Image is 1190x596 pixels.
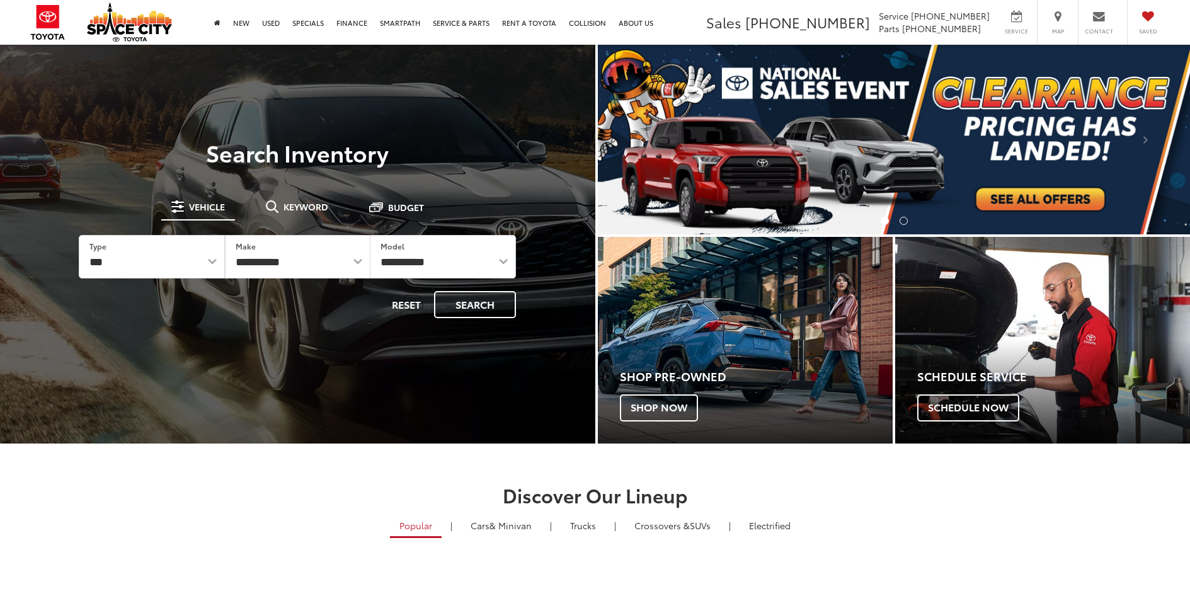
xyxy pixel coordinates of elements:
[740,515,800,536] a: Electrified
[598,70,687,209] button: Click to view previous picture.
[917,394,1019,421] span: Schedule Now
[151,484,1039,505] h2: Discover Our Lineup
[1101,70,1190,209] button: Click to view next picture.
[902,22,981,35] span: [PHONE_NUMBER]
[611,519,619,532] li: |
[489,519,532,532] span: & Minivan
[236,241,256,251] label: Make
[1044,27,1072,35] span: Map
[911,9,990,22] span: [PHONE_NUMBER]
[917,370,1190,383] h4: Schedule Service
[561,515,605,536] a: Trucks
[1002,27,1031,35] span: Service
[547,519,555,532] li: |
[900,217,908,225] li: Go to slide number 2.
[283,202,328,211] span: Keyword
[390,515,442,538] a: Popular
[1134,27,1162,35] span: Saved
[434,291,516,318] button: Search
[879,22,900,35] span: Parts
[634,519,690,532] span: Crossovers &
[461,515,541,536] a: Cars
[87,3,172,42] img: Space City Toyota
[879,9,908,22] span: Service
[620,394,698,421] span: Shop Now
[53,140,542,165] h3: Search Inventory
[895,237,1190,444] a: Schedule Service Schedule Now
[189,202,225,211] span: Vehicle
[381,291,432,318] button: Reset
[388,203,424,212] span: Budget
[745,12,870,32] span: [PHONE_NUMBER]
[881,217,889,225] li: Go to slide number 1.
[726,519,734,532] li: |
[89,241,106,251] label: Type
[598,237,893,444] div: Toyota
[620,370,893,383] h4: Shop Pre-Owned
[447,519,455,532] li: |
[706,12,741,32] span: Sales
[1085,27,1113,35] span: Contact
[380,241,404,251] label: Model
[625,515,720,536] a: SUVs
[895,237,1190,444] div: Toyota
[598,237,893,444] a: Shop Pre-Owned Shop Now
